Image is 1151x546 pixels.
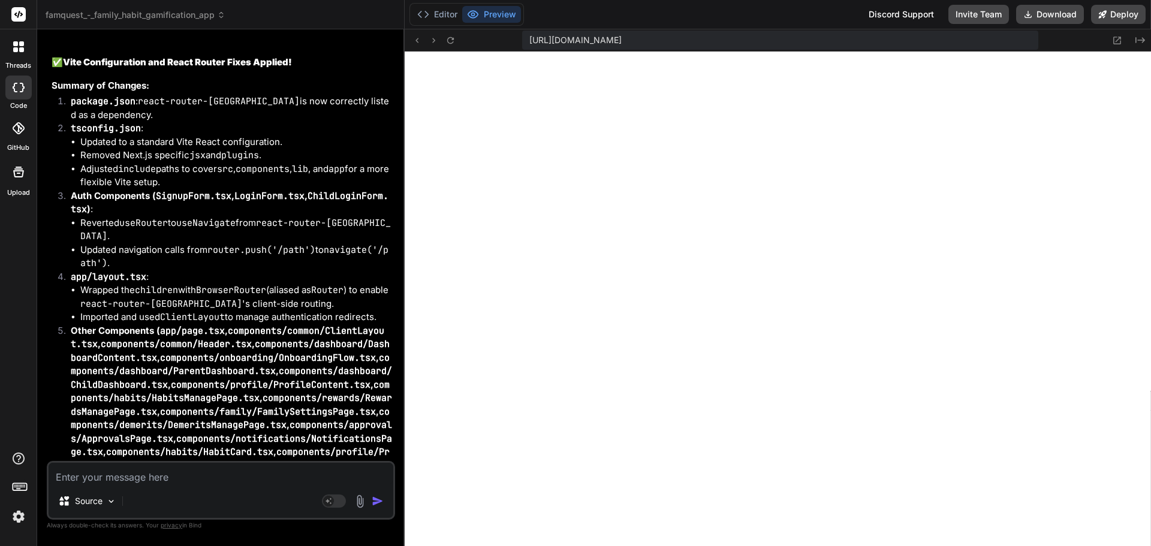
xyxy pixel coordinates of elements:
[138,95,300,107] code: react-router-[GEOGRAPHIC_DATA]
[221,149,259,161] code: plugins
[71,190,388,215] strong: Auth Components ( , , )
[71,365,392,391] code: components/dashboard/ChildDashboard.tsx
[161,521,182,529] span: privacy
[160,311,225,323] code: ClientLayout
[80,310,393,324] li: Imported and used to manage authentication redirects.
[1016,5,1084,24] button: Download
[234,190,305,202] code: LoginForm.tsx
[160,325,225,337] code: app/page.tsx
[71,271,146,283] code: app/layout.tsx
[61,270,393,324] li: :
[462,6,521,23] button: Preview
[8,506,29,527] img: settings
[61,189,393,270] li: :
[529,34,622,46] span: [URL][DOMAIN_NAME]
[189,149,206,161] code: jsx
[80,149,393,162] li: Removed Next.js specific and .
[46,9,225,21] span: famquest_-_family_habit_gamification_app
[156,190,231,202] code: SignupForm.tsx
[160,352,376,364] code: components/onboarding/OnboardingFlow.tsx
[52,56,393,70] h2: ✅
[71,433,392,458] code: components/notifications/NotificationsPage.tsx
[5,61,31,71] label: threads
[80,298,242,310] code: react-router-[GEOGRAPHIC_DATA]
[106,446,273,458] code: components/habits/HabitCard.tsx
[71,419,392,445] code: components/approvals/ApprovalsPage.tsx
[101,338,252,350] code: components/common/Header.tsx
[71,122,141,134] code: tsconfig.json
[71,392,392,418] code: components/rewards/RewardsManagePage.tsx
[106,496,116,506] img: Pick Models
[80,217,391,243] code: react-router-[GEOGRAPHIC_DATA]
[80,135,393,149] li: Updated to a standard Vite React configuration.
[47,520,395,531] p: Always double-check its answers. Your in Bind
[160,406,376,418] code: components/family/FamilySettingsPage.tsx
[61,122,393,189] li: :
[207,244,315,256] code: router.push('/path')
[71,352,390,378] code: components/dashboard/ParentDashboard.tsx
[80,243,393,270] li: Updated navigation calls from to .
[217,163,233,175] code: src
[236,163,290,175] code: components
[135,284,178,296] code: children
[329,163,345,175] code: app
[71,379,390,405] code: components/habits/HabitsManagePage.tsx
[1091,5,1146,24] button: Deploy
[10,101,27,111] label: code
[63,56,292,68] strong: Vite Configuration and React Router Fixes Applied!
[171,379,370,391] code: components/profile/ProfileContent.tsx
[80,283,393,310] li: Wrapped the with (aliased as ) to enable 's client-side routing.
[75,495,103,507] p: Source
[861,5,941,24] div: Discord Support
[196,284,266,296] code: BrowserRouter
[118,163,156,175] code: include
[948,5,1009,24] button: Invite Team
[176,217,236,229] code: useNavigate
[71,406,390,432] code: components/demerits/DemeritsManagePage.tsx
[71,190,388,216] code: ChildLoginForm.tsx
[372,495,384,507] img: icon
[61,95,393,122] li: : is now correctly listed as a dependency.
[80,162,393,189] li: Adjusted paths to cover , , , and for a more flexible Vite setup.
[80,216,393,243] li: Reverted to from .
[353,494,367,508] img: attachment
[71,325,392,471] strong: Other Components ( , , , , , , , , , , , , , , , )
[405,52,1151,546] iframe: Preview
[71,338,390,364] code: components/dashboard/DashboardContent.tsx
[119,217,168,229] code: useRouter
[412,6,462,23] button: Editor
[292,163,308,175] code: lib
[71,325,384,351] code: components/common/ClientLayout.tsx
[71,95,135,107] code: package.json
[7,188,30,198] label: Upload
[7,143,29,153] label: GitHub
[80,244,388,270] code: navigate('/path')
[52,80,149,91] strong: Summary of Changes:
[311,284,344,296] code: Router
